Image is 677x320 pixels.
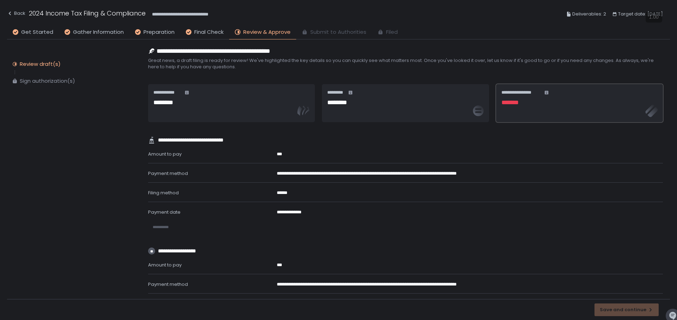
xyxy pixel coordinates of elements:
h1: 2024 Income Tax Filing & Compliance [29,8,146,18]
div: Back [7,9,25,18]
span: Amount to pay [148,262,182,268]
span: Filing method [148,189,179,196]
span: Great news, a draft filing is ready for review! We've highlighted the key details so you can quic... [148,57,663,70]
span: Payment method [148,281,188,288]
button: Back [7,8,25,20]
span: Deliverables: 2 [572,10,606,18]
span: Amount to pay [148,151,182,157]
span: Target date: [DATE] [618,10,663,18]
span: Payment method [148,170,188,177]
div: Sign authorization(s) [20,77,75,84]
span: Submit to Authorities [310,28,366,36]
span: Final Check [194,28,224,36]
span: Review & Approve [243,28,291,36]
span: Preparation [144,28,175,36]
span: Gather Information [73,28,124,36]
span: Filed [386,28,398,36]
div: Review draft(s) [20,61,61,68]
span: Payment date [148,209,181,215]
span: Get Started [21,28,53,36]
